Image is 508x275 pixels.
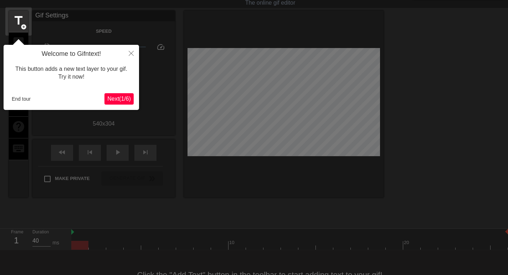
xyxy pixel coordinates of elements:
[9,94,34,104] button: End tour
[104,93,134,105] button: Next
[107,96,131,102] span: Next ( 1 / 6 )
[123,45,139,61] button: Close
[9,50,134,58] h4: Welcome to Gifntext!
[9,58,134,88] div: This button adds a new text layer to your gif. Try it now!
